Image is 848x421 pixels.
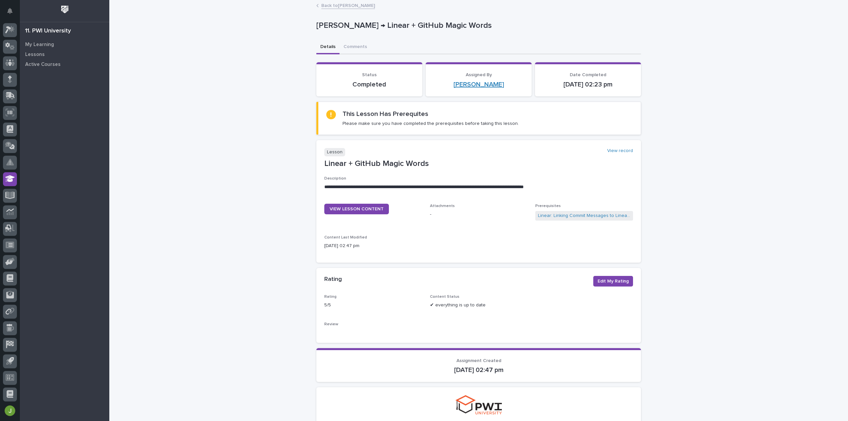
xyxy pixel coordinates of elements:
[324,295,337,299] span: Rating
[340,40,371,54] button: Comments
[3,4,17,18] button: Notifications
[324,236,367,239] span: Content Last Modified
[343,110,428,118] h2: This Lesson Has Prerequites
[543,80,633,88] p: [DATE] 02:23 pm
[25,27,71,35] div: 11. PWI University
[535,204,561,208] span: Prerequisites
[20,59,109,69] a: Active Courses
[456,358,501,363] span: Assignment Created
[25,42,54,48] p: My Learning
[324,204,389,214] a: VIEW LESSON CONTENT
[3,404,17,418] button: users-avatar
[430,211,528,218] p: -
[430,204,455,208] span: Attachments
[430,302,528,309] p: ✔ everything is up to date
[8,8,17,19] div: Notifications
[453,80,504,88] a: [PERSON_NAME]
[324,177,346,181] span: Description
[324,242,422,249] p: [DATE] 02:47 pm
[59,3,71,16] img: Workspace Logo
[593,276,633,287] button: Edit My Rating
[330,207,384,211] span: VIEW LESSON CONTENT
[321,1,375,9] a: Back to[PERSON_NAME]
[20,39,109,49] a: My Learning
[455,395,502,414] img: pwi-university-small.png
[430,295,459,299] span: Content Status
[316,40,340,54] button: Details
[25,52,45,58] p: Lessons
[362,73,377,77] span: Status
[324,366,633,374] p: [DATE] 02:47 pm
[20,49,109,59] a: Lessons
[324,159,633,169] p: Linear + GitHub Magic Words
[324,302,422,309] p: 5/5
[343,121,519,127] p: Please make sure you have completed the prerequisites before taking this lesson.
[466,73,492,77] span: Assigned By
[324,80,414,88] p: Completed
[570,73,606,77] span: Date Completed
[25,62,61,68] p: Active Courses
[598,278,629,285] span: Edit My Rating
[607,148,633,154] a: View record
[316,21,638,30] p: [PERSON_NAME] → Linear + GitHub Magic Words
[324,276,342,283] h2: Rating
[324,322,338,326] span: Review
[538,212,630,219] a: Linear: Linking Commit Messages to Linear Issues
[324,148,345,156] p: Lesson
